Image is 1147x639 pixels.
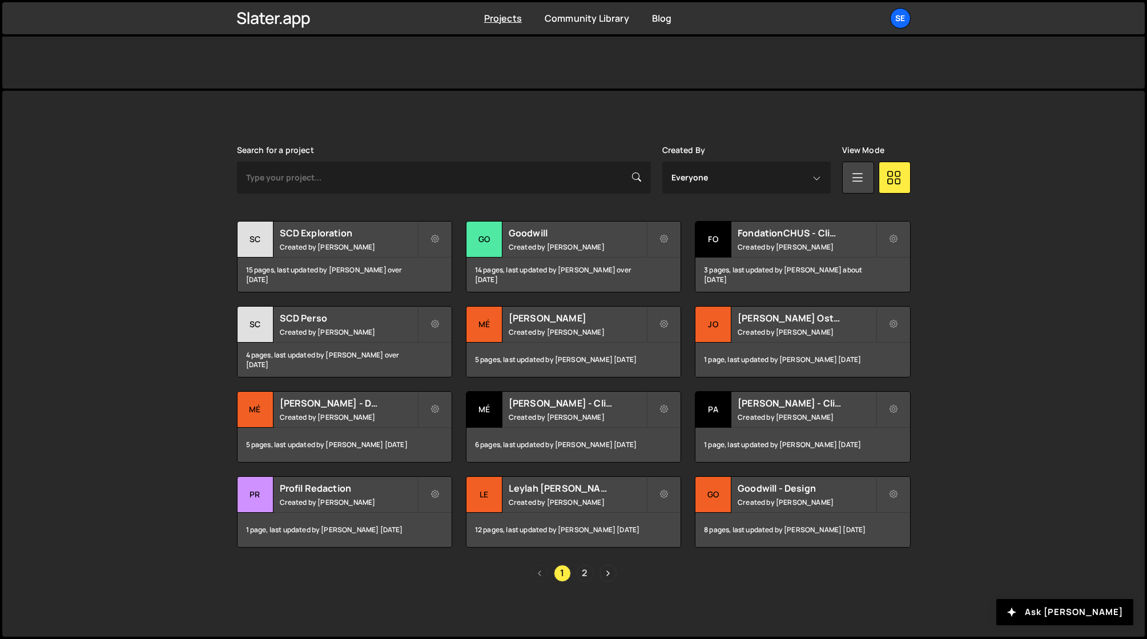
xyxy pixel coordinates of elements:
[738,312,875,324] h2: [PERSON_NAME] Osteopath - Design
[738,242,875,252] small: Created by [PERSON_NAME]
[466,391,681,463] a: Mé [PERSON_NAME] - Client Created by [PERSON_NAME] 6 pages, last updated by [PERSON_NAME] [DATE]
[695,222,731,258] div: Fo
[738,397,875,409] h2: [PERSON_NAME] - Client
[238,258,452,292] div: 15 pages, last updated by [PERSON_NAME] over [DATE]
[466,513,681,547] div: 12 pages, last updated by [PERSON_NAME] [DATE]
[738,327,875,337] small: Created by [PERSON_NAME]
[695,428,909,462] div: 1 page, last updated by [PERSON_NAME] [DATE]
[695,307,731,343] div: Jo
[842,146,884,155] label: View Mode
[466,428,681,462] div: 6 pages, last updated by [PERSON_NAME] [DATE]
[237,146,314,155] label: Search for a project
[466,221,681,292] a: Go Goodwill Created by [PERSON_NAME] 14 pages, last updated by [PERSON_NAME] over [DATE]
[466,392,502,428] div: Mé
[238,513,452,547] div: 1 page, last updated by [PERSON_NAME] [DATE]
[695,391,910,463] a: Pa [PERSON_NAME] - Client Created by [PERSON_NAME] 1 page, last updated by [PERSON_NAME] [DATE]
[466,258,681,292] div: 14 pages, last updated by [PERSON_NAME] over [DATE]
[466,343,681,377] div: 5 pages, last updated by [PERSON_NAME] [DATE]
[662,146,706,155] label: Created By
[509,397,646,409] h2: [PERSON_NAME] - Client
[237,565,911,582] div: Pagination
[652,12,672,25] a: Blog
[238,222,273,258] div: SC
[280,412,417,422] small: Created by [PERSON_NAME]
[695,221,910,292] a: Fo FondationCHUS - Client Created by [PERSON_NAME] 3 pages, last updated by [PERSON_NAME] about [...
[996,599,1133,625] button: Ask [PERSON_NAME]
[509,482,646,495] h2: Leylah [PERSON_NAME] Foundation - Design
[509,312,646,324] h2: [PERSON_NAME]
[484,12,522,25] a: Projects
[237,162,651,194] input: Type your project...
[695,477,731,513] div: Go
[509,497,646,507] small: Created by [PERSON_NAME]
[238,343,452,377] div: 4 pages, last updated by [PERSON_NAME] over [DATE]
[695,513,909,547] div: 8 pages, last updated by [PERSON_NAME] [DATE]
[599,565,617,582] a: Next page
[237,391,452,463] a: Mé [PERSON_NAME] - Design Created by [PERSON_NAME] 5 pages, last updated by [PERSON_NAME] [DATE]
[695,306,910,377] a: Jo [PERSON_NAME] Osteopath - Design Created by [PERSON_NAME] 1 page, last updated by [PERSON_NAME...
[890,8,911,29] a: Se
[466,306,681,377] a: Mé [PERSON_NAME] Created by [PERSON_NAME] 5 pages, last updated by [PERSON_NAME] [DATE]
[577,565,594,582] a: Page 2
[280,397,417,409] h2: [PERSON_NAME] - Design
[238,307,273,343] div: SC
[280,327,417,337] small: Created by [PERSON_NAME]
[695,258,909,292] div: 3 pages, last updated by [PERSON_NAME] about [DATE]
[238,477,273,513] div: Pr
[738,497,875,507] small: Created by [PERSON_NAME]
[695,392,731,428] div: Pa
[545,12,629,25] a: Community Library
[509,327,646,337] small: Created by [PERSON_NAME]
[280,497,417,507] small: Created by [PERSON_NAME]
[280,312,417,324] h2: SCD Perso
[280,482,417,495] h2: Profil Redaction
[695,343,909,377] div: 1 page, last updated by [PERSON_NAME] [DATE]
[237,476,452,548] a: Pr Profil Redaction Created by [PERSON_NAME] 1 page, last updated by [PERSON_NAME] [DATE]
[238,392,273,428] div: Mé
[238,428,452,462] div: 5 pages, last updated by [PERSON_NAME] [DATE]
[509,412,646,422] small: Created by [PERSON_NAME]
[738,482,875,495] h2: Goodwill - Design
[466,307,502,343] div: Mé
[509,242,646,252] small: Created by [PERSON_NAME]
[738,412,875,422] small: Created by [PERSON_NAME]
[280,227,417,239] h2: SCD Exploration
[466,222,502,258] div: Go
[466,477,502,513] div: Le
[695,476,910,548] a: Go Goodwill - Design Created by [PERSON_NAME] 8 pages, last updated by [PERSON_NAME] [DATE]
[237,306,452,377] a: SC SCD Perso Created by [PERSON_NAME] 4 pages, last updated by [PERSON_NAME] over [DATE]
[466,476,681,548] a: Le Leylah [PERSON_NAME] Foundation - Design Created by [PERSON_NAME] 12 pages, last updated by [P...
[738,227,875,239] h2: FondationCHUS - Client
[280,242,417,252] small: Created by [PERSON_NAME]
[509,227,646,239] h2: Goodwill
[237,221,452,292] a: SC SCD Exploration Created by [PERSON_NAME] 15 pages, last updated by [PERSON_NAME] over [DATE]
